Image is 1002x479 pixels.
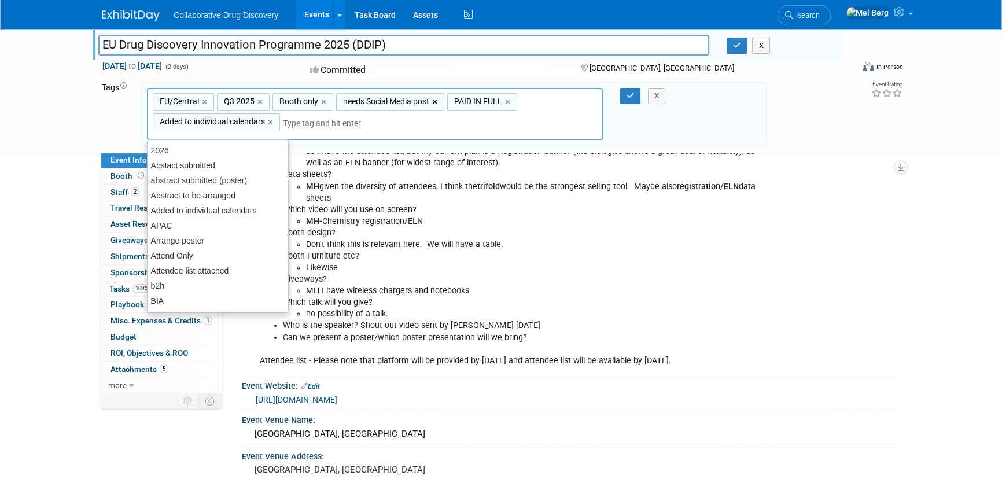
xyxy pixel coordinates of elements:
div: Event Website: [242,377,900,392]
span: 5 [160,364,168,373]
a: × [432,95,440,109]
div: Event Venue Address: [242,448,900,462]
span: more [108,381,127,390]
a: Sponsorships [101,265,222,281]
span: Booth not reserved yet [135,171,146,180]
a: × [268,116,275,129]
div: In-Person [876,62,903,71]
a: Playbook [101,297,222,312]
span: Sponsorships [110,268,160,277]
span: needs Social Media post [341,95,429,107]
div: Attendee list attached [148,263,288,278]
img: ExhibitDay [102,10,160,21]
a: Booth [101,168,222,184]
li: Booth Furniture etc? [283,250,766,274]
div: [GEOGRAPHIC_DATA], [GEOGRAPHIC_DATA] [250,425,892,443]
b: MH- [306,216,322,226]
span: Playbook [110,300,144,309]
span: Misc. Expenses & Credits [110,316,212,325]
a: Attachments5 [101,362,222,377]
span: Tasks [109,284,151,293]
button: X [752,38,770,54]
a: Travel Reservations [101,200,222,216]
div: Added to individual calendars [148,203,288,218]
li: Don't think this is relevant here. We will have a table. [306,239,766,250]
div: Event Venue Name: [242,411,900,426]
div: Committed [307,60,562,80]
td: Personalize Event Tab Strip [178,393,198,408]
span: Search [793,11,820,20]
span: Q3 2025 [222,95,255,107]
b: trifold [477,182,500,191]
li: no possibility of a talk. [306,308,766,320]
td: Toggle Event Tabs [198,393,222,408]
div: Attend Only [148,248,288,263]
span: Giveaways [110,235,148,245]
img: Format-Inperson.png [863,62,874,71]
span: (2 days) [164,63,189,71]
div: Arrange poster [148,233,288,248]
pre: [GEOGRAPHIC_DATA], [GEOGRAPHIC_DATA] [255,465,503,475]
span: Budget [110,332,137,341]
span: Asset Reservations [110,219,179,229]
div: 2026 [148,143,288,158]
a: Budget [101,329,222,345]
li: Data sheets? [283,169,766,204]
li: MH I have wireless chargers and notebooks [306,285,766,297]
a: more [101,378,222,393]
a: Giveaways [101,233,222,248]
a: × [257,95,265,109]
span: Event Information [110,155,175,164]
div: Abstract to be arranged [148,188,288,203]
span: Booth only [277,95,318,107]
div: APAC [148,218,288,233]
a: Tasks100% [101,281,222,297]
a: Event Information [101,152,222,168]
span: PAID IN FULL [452,95,502,107]
a: Asset Reservations [101,216,222,232]
span: Staff [110,187,139,197]
span: 100% [132,284,151,293]
a: Search [778,5,831,25]
li: Can we present a poster/which poster presentation will we bring? [283,332,766,344]
div: BIA [148,293,288,308]
div: Biotechgate [148,308,288,323]
li: Booth design? [283,227,766,250]
b: MH [306,182,319,191]
span: [DATE] [DATE] [102,61,163,71]
span: 2 [131,187,139,196]
li: Which talk will you give? [283,297,766,320]
input: Type tag and hit enter [283,117,375,129]
span: Shipments [110,252,149,261]
li: given the diversity of attendees, I think the would be the strongest selling tool. Maybe also dat... [306,181,766,204]
a: ROI, Objectives & ROO [101,345,222,361]
li: Likewise [306,262,766,274]
li: Which video will you use on screen? [283,204,766,227]
li: Who is the speaker? Shout out video sent by [PERSON_NAME] [DATE] [283,320,766,331]
div: Event Rating [871,82,902,87]
div: Abstact submitted [148,158,288,173]
div: Conference items to be planned by lead: Lead = [PERSON_NAME] Booth # 5 Package: Exhibition only P... [252,24,773,373]
span: EU/Central [157,95,199,107]
span: Collaborative Drug Discovery [174,10,278,20]
span: Travel Reservations [110,203,181,212]
div: b2h [148,278,288,293]
span: Added to individual calendars [157,116,265,127]
a: [URL][DOMAIN_NAME] [256,395,337,404]
span: ROI, Objectives & ROO [110,348,188,358]
span: 1 [204,316,212,325]
span: Attachments [110,364,168,374]
img: Mel Berg [846,6,889,19]
a: Shipments [101,249,222,264]
span: to [127,61,138,71]
a: × [321,95,329,109]
li: Chemistry registration/ELN [306,216,766,227]
button: X [648,88,666,104]
td: Tags [102,82,130,146]
a: Misc. Expenses & Credits1 [101,313,222,329]
li: Giveaways? [283,274,766,297]
a: Staff2 [101,185,222,200]
span: Booth [110,171,146,180]
div: abstract submitted (poster) [148,173,288,188]
a: × [505,95,513,109]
